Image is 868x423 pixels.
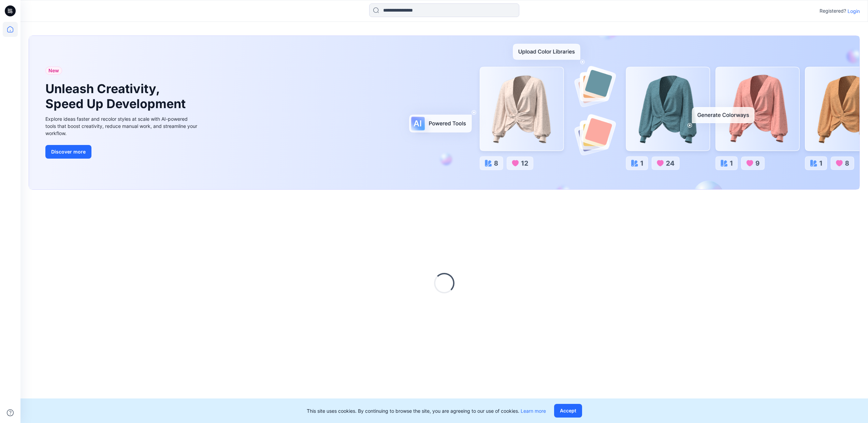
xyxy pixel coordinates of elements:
[45,145,91,159] button: Discover more
[307,407,546,414] p: This site uses cookies. By continuing to browse the site, you are agreeing to our use of cookies.
[820,7,846,15] p: Registered?
[848,8,860,15] p: Login
[48,67,59,75] span: New
[521,408,546,414] a: Learn more
[554,404,582,418] button: Accept
[45,145,199,159] a: Discover more
[45,115,199,137] div: Explore ideas faster and recolor styles at scale with AI-powered tools that boost creativity, red...
[45,82,189,111] h1: Unleash Creativity, Speed Up Development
